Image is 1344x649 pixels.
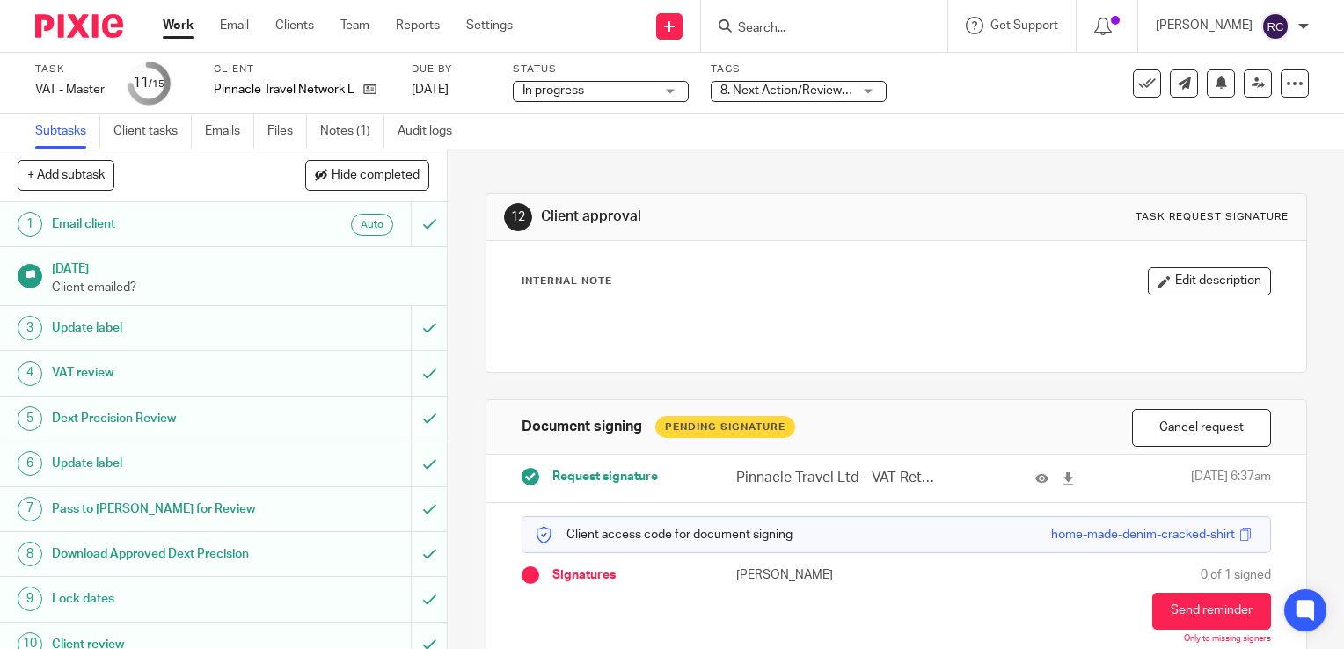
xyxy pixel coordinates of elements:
[18,542,42,566] div: 8
[52,450,280,477] h1: Update label
[18,212,42,237] div: 1
[275,17,314,34] a: Clients
[412,84,449,96] span: [DATE]
[1156,17,1253,34] p: [PERSON_NAME]
[52,211,280,237] h1: Email client
[1136,210,1289,224] div: Task request signature
[35,62,106,77] label: Task
[149,79,164,89] small: /15
[655,416,795,438] div: Pending Signature
[18,587,42,611] div: 9
[52,360,280,386] h1: VAT review
[52,496,280,522] h1: Pass to [PERSON_NAME] for Review
[35,81,106,98] div: VAT - Master
[52,256,430,278] h1: [DATE]
[504,203,532,231] div: 12
[18,406,42,431] div: 5
[1184,634,1271,645] p: Only to missing signers
[1132,409,1271,447] button: Cancel request
[522,418,642,436] h1: Document signing
[1261,12,1289,40] img: svg%3E
[736,566,896,584] p: [PERSON_NAME]
[522,274,612,288] p: Internal Note
[1201,566,1271,584] span: 0 of 1 signed
[552,468,658,485] span: Request signature
[1051,526,1235,543] div: home-made-denim-cracked-shirt
[541,208,933,226] h1: Client approval
[320,114,384,149] a: Notes (1)
[52,315,280,341] h1: Update label
[52,541,280,567] h1: Download Approved Dext Precision
[18,497,42,521] div: 7
[163,17,194,34] a: Work
[1191,468,1271,488] span: [DATE] 6:37am
[35,114,100,149] a: Subtasks
[220,17,249,34] a: Email
[332,169,420,183] span: Hide completed
[536,526,793,543] p: Client access code for document signing
[522,84,584,97] span: In progress
[412,62,491,77] label: Due by
[720,84,898,97] span: 8. Next Action/Review points + 1
[113,114,192,149] a: Client tasks
[711,62,887,77] label: Tags
[736,21,895,37] input: Search
[133,73,164,93] div: 11
[990,19,1058,32] span: Get Support
[552,566,616,584] span: Signatures
[398,114,465,149] a: Audit logs
[205,114,254,149] a: Emails
[340,17,369,34] a: Team
[52,586,280,612] h1: Lock dates
[1152,593,1271,630] button: Send reminder
[513,62,689,77] label: Status
[18,451,42,476] div: 6
[18,316,42,340] div: 3
[214,62,390,77] label: Client
[52,279,430,296] p: Client emailed?
[214,81,354,98] p: Pinnacle Travel Network Ltd
[1148,267,1271,295] button: Edit description
[18,361,42,386] div: 4
[396,17,440,34] a: Reports
[52,405,280,432] h1: Dext Precision Review
[351,214,393,236] div: Auto
[18,160,114,190] button: + Add subtask
[466,17,513,34] a: Settings
[736,468,939,488] p: Pinnacle Travel Ltd - VAT Return (6).pdf
[267,114,307,149] a: Files
[305,160,429,190] button: Hide completed
[35,14,123,38] img: Pixie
